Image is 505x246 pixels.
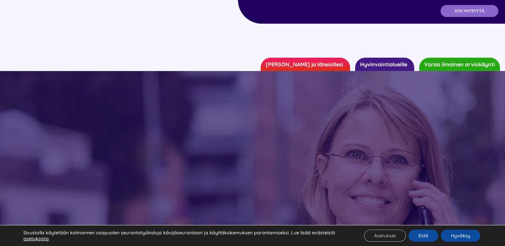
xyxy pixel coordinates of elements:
[419,58,500,71] a: Varaa ilmainen arviokäynti
[23,230,348,242] p: Sivustolla käytetään kolmannen osapuolen seurantatyökaluja kävijäseurantaan ja käyttäkokemuksen p...
[441,230,480,242] button: Hyväksy
[441,5,498,17] a: OTA YHTEYTTÄ
[409,230,438,242] button: Estä
[455,9,484,13] span: OTA YHTEYTTÄ
[23,236,49,242] button: asetuksista
[261,58,350,71] a: [PERSON_NAME] ja läheisillesi
[355,58,414,71] a: Hyvinvointialueille
[364,230,406,242] button: Asetukset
